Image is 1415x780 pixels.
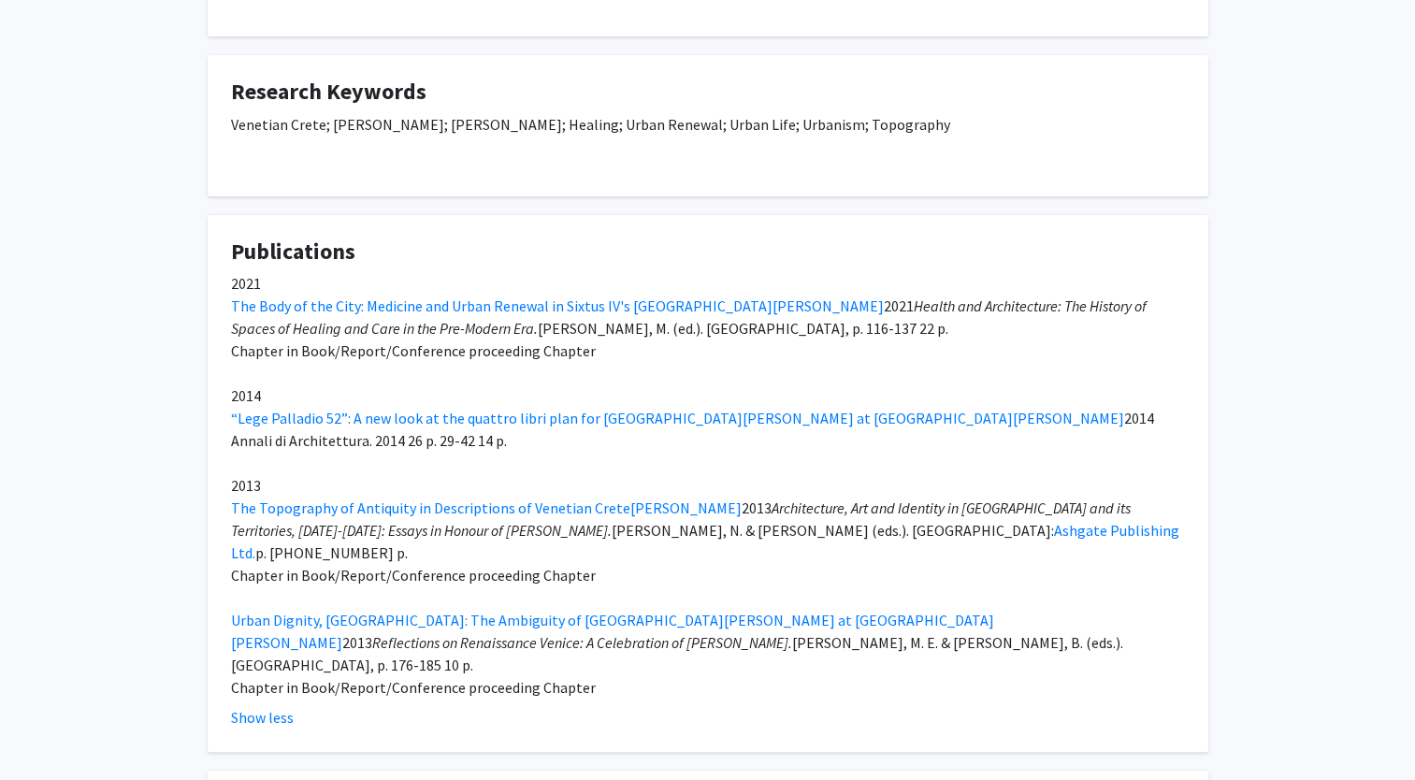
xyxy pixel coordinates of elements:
[231,238,1185,266] h4: Publications
[231,272,1185,699] div: 2021 2021 [PERSON_NAME], M. (ed.). [GEOGRAPHIC_DATA], p. 116-137 22 p. Chapter in Book/Report/Con...
[231,79,1185,106] h4: Research Keywords
[231,409,1013,427] a: “Lege Palladio 52”: A new look at the quattro libri plan for [GEOGRAPHIC_DATA][PERSON_NAME] at [G...
[14,696,79,766] iframe: Chat
[630,498,742,517] a: [PERSON_NAME]
[231,498,630,517] a: The Topography of Antiquity in Descriptions of Venetian Crete
[231,296,1147,338] em: Health and Architecture: The History of Spaces of Healing and Care in the Pre-Modern Era.
[231,296,772,315] a: The Body of the City: Medicine and Urban Renewal in Sixtus IV's [GEOGRAPHIC_DATA]
[231,498,1131,540] em: Architecture, Art and Identity in [GEOGRAPHIC_DATA] and its Territories, [DATE]-[DATE]: Essays in...
[772,296,884,315] a: [PERSON_NAME]
[1013,409,1124,427] a: [PERSON_NAME]
[372,633,792,652] em: Reflections on Renaissance Venice: A Celebration of [PERSON_NAME].
[231,633,342,652] a: [PERSON_NAME]
[231,706,294,729] button: Show less
[231,113,1185,173] div: Venetian Crete; [PERSON_NAME]; [PERSON_NAME]; Healing; Urban Renewal; Urban Life; Urbanism; Topog...
[231,611,994,629] a: Urban Dignity, [GEOGRAPHIC_DATA]: The Ambiguity of [GEOGRAPHIC_DATA][PERSON_NAME] at [GEOGRAPHIC_...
